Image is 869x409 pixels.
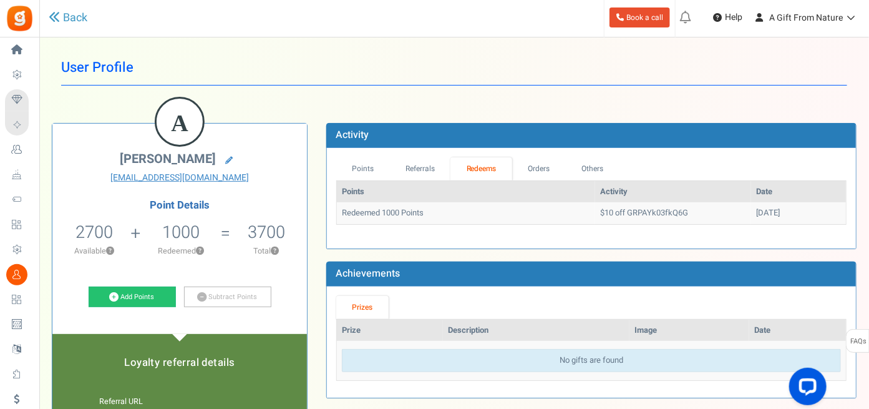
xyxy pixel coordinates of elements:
a: Help [708,7,747,27]
h5: Loyalty referral details [65,357,294,368]
b: Achievements [336,266,400,281]
span: Help [722,11,742,24]
span: A Gift From Nature [769,11,843,24]
th: Points [337,181,595,203]
h5: 3700 [248,223,285,242]
div: No gifts are found [342,349,841,372]
th: Image [629,320,749,342]
a: Points [336,157,390,180]
h5: 1000 [162,223,200,242]
th: Description [443,320,629,342]
td: $10 off GRPAYk03fkQ6G [595,202,751,224]
a: Prizes [336,296,389,319]
a: [EMAIL_ADDRESS][DOMAIN_NAME] [62,172,298,184]
b: Activity [336,127,369,142]
a: Orders [512,157,566,180]
th: Date [751,181,846,203]
td: Redeemed 1000 Points [337,202,595,224]
td: [DATE] [751,202,846,224]
a: Referrals [390,157,451,180]
span: FAQs [850,330,867,353]
a: Subtract Points [184,287,271,308]
button: ? [271,247,279,255]
th: Prize [337,320,443,342]
th: Date [749,320,846,342]
a: Book a call [609,7,670,27]
a: Add Points [89,287,176,308]
figcaption: A [157,99,203,147]
span: 2700 [75,220,113,245]
h1: User Profile [61,50,847,86]
h6: Referral URL [99,398,260,407]
p: Total [232,245,301,257]
p: Available [59,245,130,257]
h4: Point Details [52,200,307,211]
a: Redeems [450,157,512,180]
button: ? [106,247,114,255]
img: Gratisfaction [6,4,34,32]
span: [PERSON_NAME] [120,150,216,168]
p: Redeemed [142,245,220,257]
th: Activity [595,181,751,203]
button: ? [196,247,204,255]
a: Others [566,157,619,180]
